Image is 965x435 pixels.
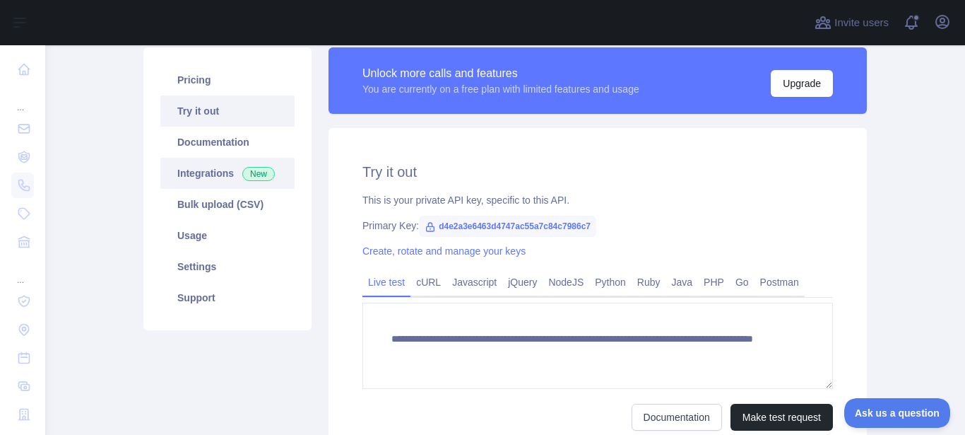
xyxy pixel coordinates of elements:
div: ... [11,85,34,113]
button: Invite users [812,11,892,34]
a: PHP [698,271,730,294]
button: Upgrade [771,70,833,97]
a: Javascript [446,271,502,294]
a: Ruby [632,271,666,294]
button: Make test request [730,404,833,431]
span: New [242,167,275,181]
a: cURL [410,271,446,294]
div: ... [11,257,34,286]
a: Live test [362,271,410,294]
a: Bulk upload (CSV) [160,189,295,220]
span: d4e2a3e6463d4747ac55a7c84c7986c7 [419,216,596,237]
a: Create, rotate and manage your keys [362,245,526,257]
a: Documentation [632,404,722,431]
a: Settings [160,251,295,282]
a: Try it out [160,95,295,127]
div: Primary Key: [362,219,833,233]
a: NodeJS [543,271,589,294]
a: Usage [160,220,295,251]
div: Unlock more calls and features [362,65,639,82]
div: You are currently on a free plan with limited features and usage [362,82,639,96]
div: This is your private API key, specific to this API. [362,193,833,207]
iframe: Toggle Customer Support [844,398,951,428]
span: Invite users [834,15,889,31]
a: Support [160,282,295,313]
h2: Try it out [362,162,833,182]
a: Pricing [160,64,295,95]
a: Go [730,271,754,294]
a: Postman [754,271,805,294]
a: jQuery [502,271,543,294]
a: Documentation [160,127,295,158]
a: Integrations New [160,158,295,189]
a: Java [666,271,699,294]
a: Python [589,271,632,294]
